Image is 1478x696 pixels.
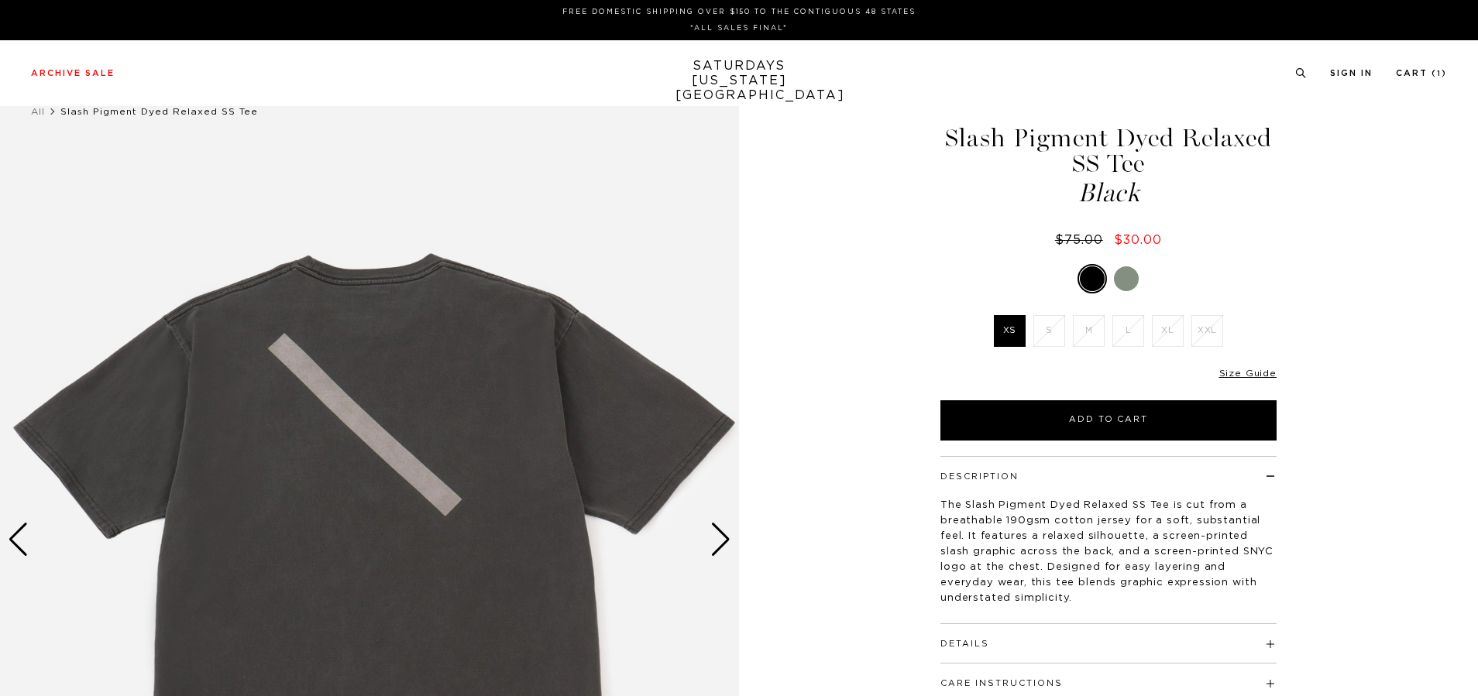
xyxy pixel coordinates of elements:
button: Description [940,472,1019,481]
div: Next slide [710,523,731,557]
p: The Slash Pigment Dyed Relaxed SS Tee is cut from a breathable 190gsm cotton jersey for a soft, s... [940,498,1277,606]
button: Details [940,639,989,648]
button: Care Instructions [940,679,1063,687]
a: Size Guide [1219,369,1277,378]
span: $30.00 [1114,234,1162,246]
small: 1 [1437,70,1442,77]
a: SATURDAYS[US_STATE][GEOGRAPHIC_DATA] [675,59,803,103]
a: Sign In [1330,69,1373,77]
a: All [31,107,45,116]
p: FREE DOMESTIC SHIPPING OVER $150 TO THE CONTIGUOUS 48 STATES [37,6,1441,18]
span: Slash Pigment Dyed Relaxed SS Tee [60,107,258,116]
del: $75.00 [1055,234,1109,246]
a: Archive Sale [31,69,115,77]
label: XS [994,315,1026,347]
p: *ALL SALES FINAL* [37,22,1441,34]
span: Black [938,180,1279,206]
a: Cart (1) [1396,69,1447,77]
div: Previous slide [8,523,29,557]
button: Add to Cart [940,400,1277,441]
h1: Slash Pigment Dyed Relaxed SS Tee [938,125,1279,206]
